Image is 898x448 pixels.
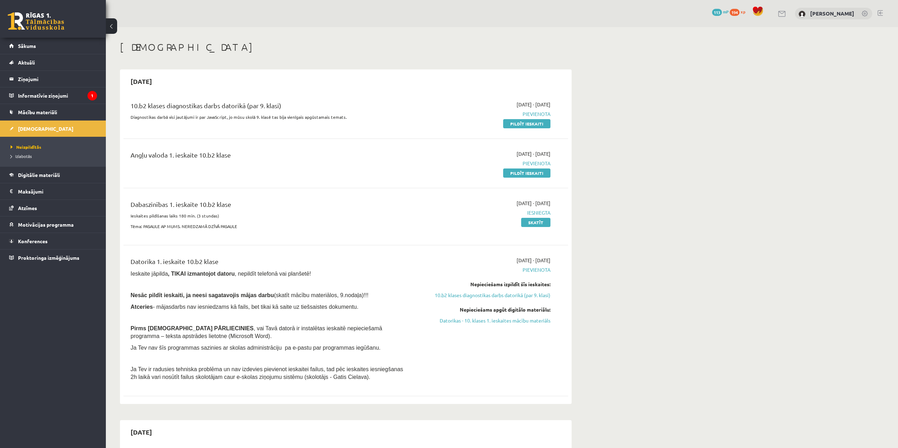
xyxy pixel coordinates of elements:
[18,43,36,49] span: Sākums
[131,223,407,229] p: Tēma: PASAULE AP MUMS. NEREDZAMĀ DZĪVĀ PASAULE
[11,153,32,159] span: Izlabotās
[503,119,550,128] a: Pildīt ieskaiti
[9,87,97,104] a: Informatīvie ziņojumi1
[712,9,729,14] a: 113 mP
[18,87,97,104] legend: Informatīvie ziņojumi
[18,59,35,66] span: Aktuāli
[131,304,153,310] b: Atceries
[8,12,64,30] a: Rīgas 1. Tālmācības vidusskola
[417,306,550,313] div: Nepieciešams apgūt digitālo materiālu:
[9,183,97,200] a: Maksājumi
[131,345,380,351] span: Ja Tev nav šīs programmas sazinies ar skolas administrāciju pa e-pastu par programmas iegūšanu.
[18,125,73,132] span: [DEMOGRAPHIC_DATA]
[417,209,550,216] span: Iesniegta
[11,144,41,150] span: Neizpildītās
[18,205,37,211] span: Atzīmes
[741,9,745,14] span: xp
[168,271,235,277] b: , TIKAI izmantojot datoru
[712,9,722,16] span: 113
[11,144,99,150] a: Neizpildītās
[517,257,550,264] span: [DATE] - [DATE]
[798,11,806,18] img: Viktorija Skripko
[131,114,407,120] p: Diagnostikas darbā visi jautājumi ir par JavaScript, jo mūsu skolā 9. klasē tas bija vienīgais ap...
[131,292,274,298] span: Nesāc pildīt ieskaiti, ja neesi sagatavojis mājas darbu
[18,238,48,244] span: Konferences
[131,200,407,213] div: Dabaszinības 1. ieskaite 10.b2 klase
[9,54,97,70] a: Aktuāli
[18,221,74,228] span: Motivācijas programma
[123,424,159,440] h2: [DATE]
[9,250,97,266] a: Proktoringa izmēģinājums
[417,110,550,118] span: Pievienota
[18,183,97,200] legend: Maksājumi
[521,218,550,227] a: Skatīt
[120,41,572,53] h1: [DEMOGRAPHIC_DATA]
[131,101,407,114] div: 10.b2 klases diagnostikas darbs datorikā (par 9. klasi)
[9,71,97,87] a: Ziņojumi
[9,167,97,183] a: Digitālie materiāli
[123,73,159,90] h2: [DATE]
[517,150,550,158] span: [DATE] - [DATE]
[131,150,407,163] div: Angļu valoda 1. ieskaite 10.b2 klase
[810,10,854,17] a: [PERSON_NAME]
[9,38,97,54] a: Sākums
[730,9,740,16] span: 194
[131,366,403,380] span: Ja Tev ir radusies tehniska problēma un nav izdevies pievienot ieskaitei failus, tad pēc ieskaite...
[131,257,407,270] div: Datorika 1. ieskaite 10.b2 klase
[131,271,311,277] span: Ieskaite jāpilda , nepildīt telefonā vai planšetē!
[517,101,550,108] span: [DATE] - [DATE]
[417,291,550,299] a: 10.b2 klases diagnostikas darbs datorikā (par 9. klasi)
[18,172,60,178] span: Digitālie materiāli
[131,213,407,219] p: Ieskaites pildīšanas laiks 180 min. (3 stundas)
[9,233,97,249] a: Konferences
[131,304,358,310] span: - mājasdarbs nav iesniedzams kā fails, bet tikai kā saite uz tiešsaistes dokumentu.
[417,281,550,288] div: Nepieciešams izpildīt šīs ieskaites:
[503,168,550,178] a: Pildīt ieskaiti
[131,325,382,339] span: , vai Tavā datorā ir instalētas ieskaitē nepieciešamā programma – teksta apstrādes lietotne (Micr...
[18,254,79,261] span: Proktoringa izmēģinājums
[9,200,97,216] a: Atzīmes
[9,216,97,233] a: Motivācijas programma
[88,91,97,100] i: 1
[517,200,550,207] span: [DATE] - [DATE]
[417,266,550,274] span: Pievienota
[11,153,99,159] a: Izlabotās
[417,160,550,167] span: Pievienota
[723,9,729,14] span: mP
[9,121,97,137] a: [DEMOGRAPHIC_DATA]
[417,317,550,324] a: Datorikas - 10. klases 1. ieskaites mācību materiāls
[274,292,368,298] span: (skatīt mācību materiālos, 9.nodaļa)!!!
[9,104,97,120] a: Mācību materiāli
[18,71,97,87] legend: Ziņojumi
[730,9,749,14] a: 194 xp
[18,109,57,115] span: Mācību materiāli
[131,325,254,331] span: Pirms [DEMOGRAPHIC_DATA] PĀRLIECINIES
